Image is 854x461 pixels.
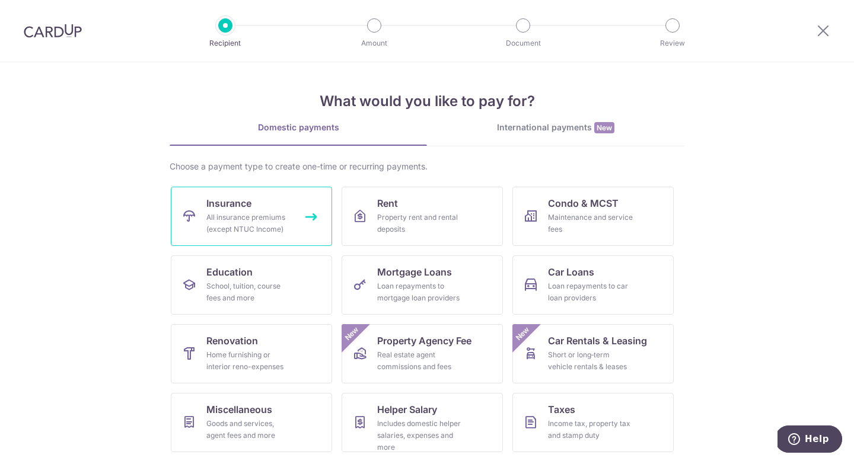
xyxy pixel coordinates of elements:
[206,265,253,279] span: Education
[377,349,463,373] div: Real estate agent commissions and fees
[206,349,292,373] div: Home furnishing or interior reno-expenses
[171,324,332,383] a: RenovationHome furnishing or interior reno-expenses
[170,121,427,133] div: Domestic payments
[170,91,684,112] h4: What would you like to pay for?
[171,187,332,246] a: InsuranceAll insurance premiums (except NTUC Income)
[629,37,716,49] p: Review
[512,255,674,315] a: Car LoansLoan repayments to car loan providers
[206,212,292,235] div: All insurance premiums (except NTUC Income)
[330,37,418,49] p: Amount
[342,393,503,452] a: Helper SalaryIncludes domestic helper salaries, expenses and more
[206,402,272,417] span: Miscellaneous
[377,280,463,304] div: Loan repayments to mortgage loan providers
[342,187,503,246] a: RentProperty rent and rental deposits
[206,196,251,210] span: Insurance
[377,418,463,453] div: Includes domestic helper salaries, expenses and more
[342,255,503,315] a: Mortgage LoansLoan repayments to mortgage loan providers
[548,265,594,279] span: Car Loans
[206,334,258,348] span: Renovation
[342,324,503,383] a: Property Agency FeeReal estate agent commissions and feesNew
[377,402,437,417] span: Helper Salary
[548,334,647,348] span: Car Rentals & Leasing
[377,334,471,348] span: Property Agency Fee
[171,393,332,452] a: MiscellaneousGoods and services, agent fees and more
[594,122,614,133] span: New
[206,418,292,441] div: Goods and services, agent fees and more
[206,280,292,304] div: School, tuition, course fees and more
[548,418,633,441] div: Income tax, property tax and stamp duty
[27,8,52,19] span: Help
[181,37,269,49] p: Recipient
[548,349,633,373] div: Short or long‑term vehicle rentals & leases
[342,324,362,344] span: New
[170,161,684,172] div: Choose a payment type to create one-time or recurring payments.
[512,187,674,246] a: Condo & MCSTMaintenance and service fees
[512,324,674,383] a: Car Rentals & LeasingShort or long‑term vehicle rentals & leasesNew
[377,196,398,210] span: Rent
[548,212,633,235] div: Maintenance and service fees
[479,37,567,49] p: Document
[513,324,533,344] span: New
[427,121,684,134] div: International payments
[548,402,575,417] span: Taxes
[512,393,674,452] a: TaxesIncome tax, property tax and stamp duty
[777,425,842,455] iframe: Opens a widget where you can find more information
[24,24,82,38] img: CardUp
[377,265,452,279] span: Mortgage Loans
[171,255,332,315] a: EducationSchool, tuition, course fees and more
[548,280,633,304] div: Loan repayments to car loan providers
[377,212,463,235] div: Property rent and rental deposits
[548,196,619,210] span: Condo & MCST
